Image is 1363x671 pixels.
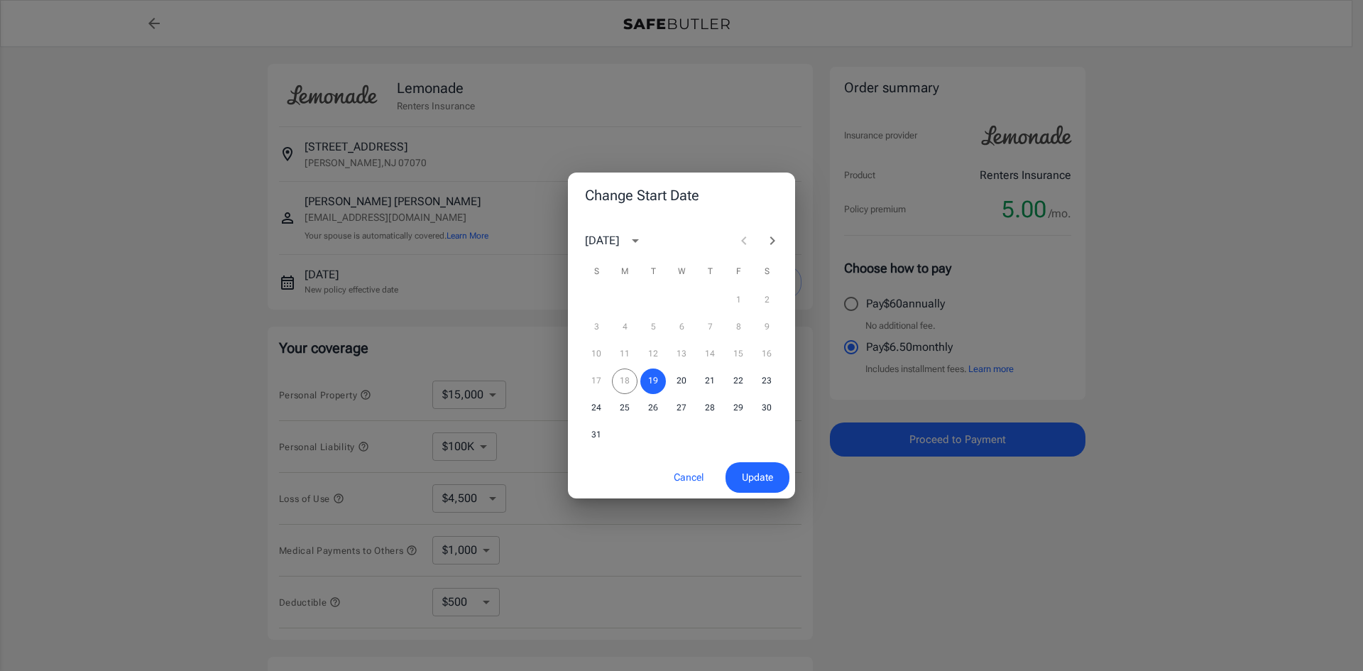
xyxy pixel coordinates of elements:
[742,469,773,486] span: Update
[640,395,666,421] button: 26
[726,462,789,493] button: Update
[697,258,723,286] span: Thursday
[726,395,751,421] button: 29
[584,422,609,448] button: 31
[754,395,779,421] button: 30
[584,395,609,421] button: 24
[726,258,751,286] span: Friday
[669,395,694,421] button: 27
[758,227,787,255] button: Next month
[697,395,723,421] button: 28
[640,369,666,394] button: 19
[640,258,666,286] span: Tuesday
[754,258,779,286] span: Saturday
[612,258,637,286] span: Monday
[657,462,720,493] button: Cancel
[697,369,723,394] button: 21
[669,258,694,286] span: Wednesday
[612,395,637,421] button: 25
[754,369,779,394] button: 23
[669,369,694,394] button: 20
[623,229,647,253] button: calendar view is open, switch to year view
[726,369,751,394] button: 22
[585,232,619,249] div: [DATE]
[568,173,795,218] h2: Change Start Date
[584,258,609,286] span: Sunday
